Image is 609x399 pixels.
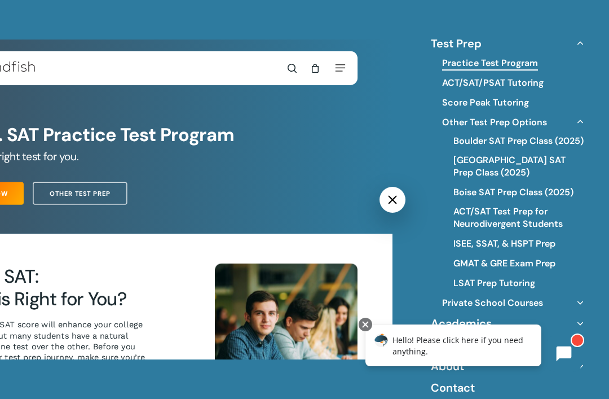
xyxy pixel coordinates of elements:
[453,135,584,147] a: Boulder SAT Prep Class (2025)
[431,380,475,395] a: Contact
[442,97,529,109] a: Score Peak Tutoring
[336,63,346,72] a: Navigation Menu
[354,315,593,383] iframe: Chatbot
[311,63,321,73] a: Cart
[431,36,482,51] a: Test Prep
[453,257,555,270] a: GMAT & GRE Exam Prep
[442,57,538,69] a: Practice Test Program
[453,238,555,250] a: ISEE, SSAT, & HSPT Prep
[453,205,585,230] a: ACT/SAT Test Prep for Neurodivergent Students
[453,277,535,290] a: LSAT Prep Tutoring
[442,297,543,309] a: Private School Courses
[442,116,547,129] a: Other Test Prep Options
[453,154,585,179] a: [GEOGRAPHIC_DATA] SAT Prep Class (2025)
[442,77,544,89] a: ACT/SAT/PSAT Tutoring
[453,186,573,199] a: Boise SAT Prep Class (2025)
